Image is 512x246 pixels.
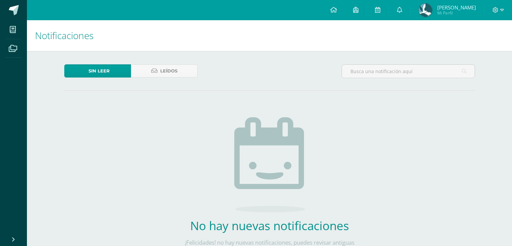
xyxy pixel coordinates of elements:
[64,64,131,78] a: Sin leer
[131,64,198,78] a: Leídos
[35,29,94,42] span: Notificaciones
[160,65,177,77] span: Leídos
[234,117,305,212] img: no_activities.png
[170,218,369,234] h2: No hay nuevas notificaciones
[89,65,110,77] span: Sin leer
[437,4,476,11] span: [PERSON_NAME]
[342,65,475,78] input: Busca una notificación aquí
[419,3,432,17] img: f699e455cfe0b6205fbd7994ff7a8509.png
[437,10,476,16] span: Mi Perfil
